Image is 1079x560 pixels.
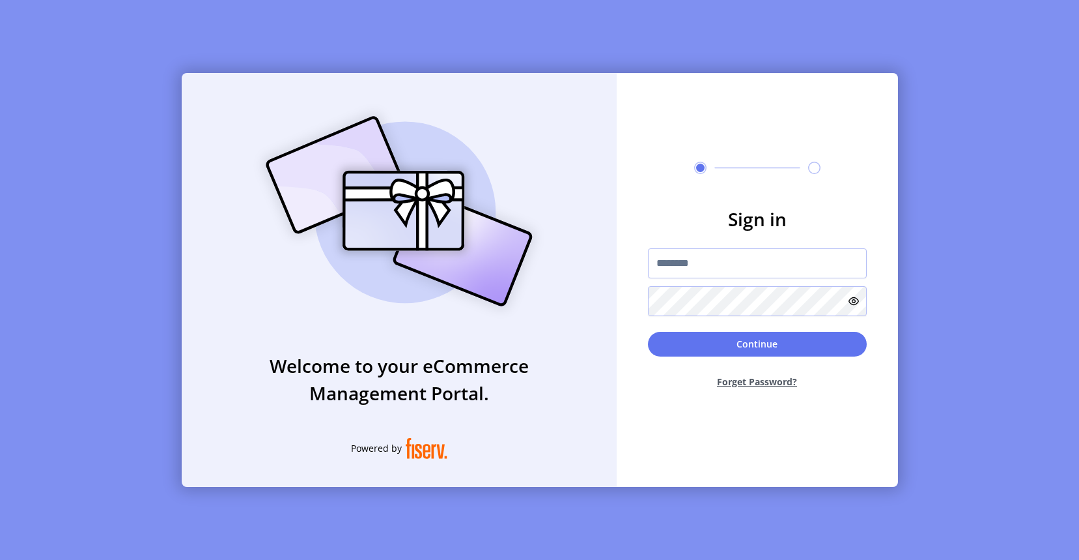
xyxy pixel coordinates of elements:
h3: Sign in [648,205,867,233]
button: Continue [648,332,867,357]
img: card_Illustration.svg [246,102,552,321]
button: Forget Password? [648,364,867,399]
h3: Welcome to your eCommerce Management Portal. [182,352,617,407]
span: Powered by [351,441,402,455]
